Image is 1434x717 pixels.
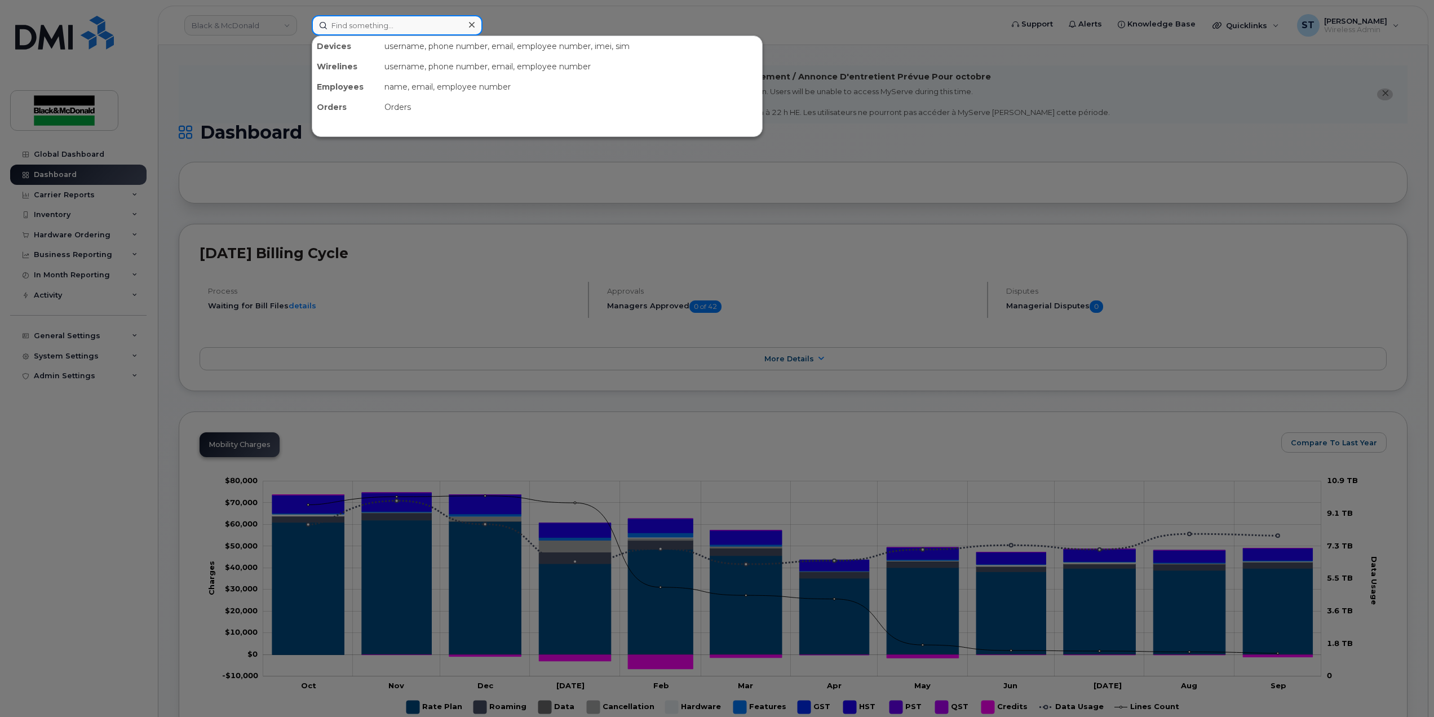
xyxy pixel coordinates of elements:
div: name, email, employee number [380,77,762,97]
div: Orders [380,97,762,117]
div: Orders [312,97,380,117]
div: username, phone number, email, employee number, imei, sim [380,36,762,56]
div: username, phone number, email, employee number [380,56,762,77]
div: Devices [312,36,380,56]
div: Wirelines [312,56,380,77]
div: Employees [312,77,380,97]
